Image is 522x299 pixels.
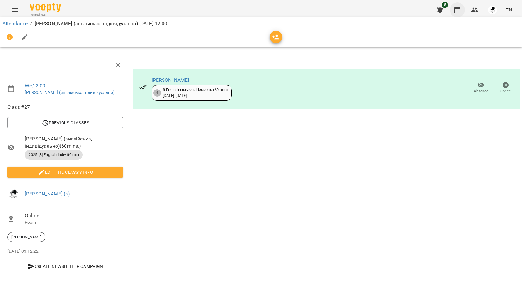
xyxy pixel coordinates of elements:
img: Voopty Logo [30,3,61,12]
span: 5 [442,2,448,8]
button: Absence [469,79,493,97]
span: Create Newsletter Campaign [10,263,121,270]
button: Create Newsletter Campaign [7,261,123,272]
div: 8 English individual lessons (60 min) [DATE] - [DATE] [163,87,228,99]
a: [PERSON_NAME] [152,77,189,83]
a: We , 12:00 [25,83,45,89]
span: Absence [474,89,488,94]
nav: breadcrumb [2,20,520,27]
button: Previous Classes [7,117,123,128]
button: Edit the class's Info [7,167,123,178]
div: [PERSON_NAME] [7,232,45,242]
img: c09839ea023d1406ff4d1d49130fd519.png [488,6,497,14]
span: 2025 [8] English Indiv 60 min [25,152,83,158]
span: Cancel [500,89,511,94]
span: [PERSON_NAME] [8,234,45,240]
p: [DATE] 03:12:22 [7,248,123,255]
span: [PERSON_NAME] (англійська, індивідуально) ( 60 mins. ) [25,135,123,150]
a: [PERSON_NAME] (англійська, індивідуально) [25,90,115,95]
a: [PERSON_NAME] (а) [25,191,70,197]
div: 4 [153,89,161,97]
li: / [30,20,32,27]
button: Menu [7,2,22,17]
span: Edit the class's Info [12,168,118,176]
span: Class #27 [7,103,123,111]
span: Previous Classes [12,119,118,126]
button: Cancel [493,79,518,97]
img: c09839ea023d1406ff4d1d49130fd519.png [7,188,20,200]
span: EN [506,7,512,13]
span: Online [25,212,123,219]
a: Attendance [2,21,28,26]
button: EN [503,4,515,16]
p: Room [25,219,123,226]
p: [PERSON_NAME] (англійська, індивідуально) [DATE] 12:00 [35,20,167,27]
span: For Business [30,13,61,17]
